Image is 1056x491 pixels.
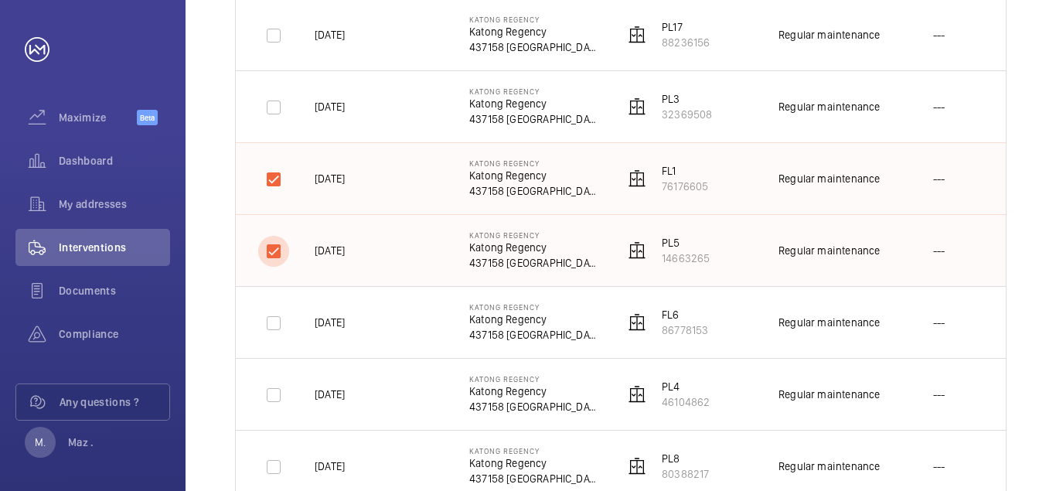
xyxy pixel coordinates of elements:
[469,183,599,199] p: 437158 [GEOGRAPHIC_DATA]
[778,315,880,330] div: Regular maintenance
[778,243,880,258] div: Regular maintenance
[469,471,599,486] p: 437158 [GEOGRAPHIC_DATA]
[469,255,599,271] p: 437158 [GEOGRAPHIC_DATA]
[315,243,345,258] p: [DATE]
[662,466,709,482] p: 80388217
[137,110,158,125] span: Beta
[933,243,945,258] p: ---
[662,235,710,251] p: PL5
[662,451,709,466] p: PL8
[662,163,708,179] p: FL1
[315,171,345,186] p: [DATE]
[628,26,646,44] img: elevator.svg
[662,107,712,122] p: 32369508
[662,307,708,322] p: FL6
[59,240,170,255] span: Interventions
[315,387,345,402] p: [DATE]
[469,384,599,399] p: Katong Regency
[35,435,46,450] p: M.
[59,196,170,212] span: My addresses
[662,179,708,194] p: 76176605
[933,27,945,43] p: ---
[469,240,599,255] p: Katong Regency
[778,99,880,114] div: Regular maintenance
[469,111,599,127] p: 437158 [GEOGRAPHIC_DATA]
[778,171,880,186] div: Regular maintenance
[933,315,945,330] p: ---
[628,169,646,188] img: elevator.svg
[59,326,170,342] span: Compliance
[662,322,708,338] p: 86778153
[469,399,599,414] p: 437158 [GEOGRAPHIC_DATA]
[662,91,712,107] p: PL3
[469,374,599,384] p: Katong Regency
[469,455,599,471] p: Katong Regency
[469,39,599,55] p: 437158 [GEOGRAPHIC_DATA]
[662,251,710,266] p: 14663265
[315,27,345,43] p: [DATE]
[628,313,646,332] img: elevator.svg
[469,159,599,168] p: Katong Regency
[628,457,646,476] img: elevator.svg
[933,459,945,474] p: ---
[778,27,880,43] div: Regular maintenance
[315,315,345,330] p: [DATE]
[59,153,170,169] span: Dashboard
[628,385,646,404] img: elevator.svg
[59,110,137,125] span: Maximize
[469,327,599,343] p: 437158 [GEOGRAPHIC_DATA]
[469,96,599,111] p: Katong Regency
[628,97,646,116] img: elevator.svg
[469,87,599,96] p: Katong Regency
[469,446,599,455] p: Katong Regency
[933,387,945,402] p: ---
[469,15,599,24] p: Katong Regency
[315,99,345,114] p: [DATE]
[60,394,169,410] span: Any questions ?
[59,283,170,298] span: Documents
[662,35,710,50] p: 88236156
[469,24,599,39] p: Katong Regency
[469,312,599,327] p: Katong Regency
[933,171,945,186] p: ---
[662,394,710,410] p: 46104862
[662,19,710,35] p: PL17
[933,99,945,114] p: ---
[469,230,599,240] p: Katong Regency
[469,302,599,312] p: Katong Regency
[778,387,880,402] div: Regular maintenance
[662,379,710,394] p: PL4
[778,459,880,474] div: Regular maintenance
[628,241,646,260] img: elevator.svg
[315,459,345,474] p: [DATE]
[68,435,94,450] p: Maz .
[469,168,599,183] p: Katong Regency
